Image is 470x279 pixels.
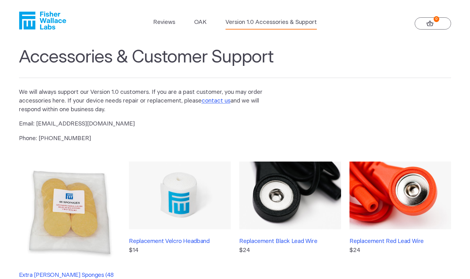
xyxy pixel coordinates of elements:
[153,18,175,27] a: Reviews
[239,238,341,245] h3: Replacement Black Lead Wire
[226,18,317,27] a: Version 1.0 Accessories & Support
[19,120,272,128] p: Email: [EMAIL_ADDRESS][DOMAIN_NAME]
[202,98,230,104] a: contact us
[349,238,451,245] h3: Replacement Red Lead Wire
[239,246,341,255] p: $24
[19,162,121,263] img: Extra Fisher Wallace Sponges (48 pack)
[349,246,451,255] p: $24
[19,47,451,78] h1: Accessories & Customer Support
[194,18,207,27] a: OAK
[129,238,230,245] h3: Replacement Velcro Headband
[349,162,451,229] img: Replacement Red Lead Wire
[19,134,272,143] p: Phone: [PHONE_NUMBER]
[19,88,272,114] p: We will always support our Version 1.0 customers. If you are a past customer, you may order acces...
[434,16,440,22] strong: 0
[239,162,341,229] img: Replacement Black Lead Wire
[415,17,451,30] a: 0
[129,162,230,229] img: Replacement Velcro Headband
[129,246,230,255] p: $14
[19,11,66,30] a: Fisher Wallace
